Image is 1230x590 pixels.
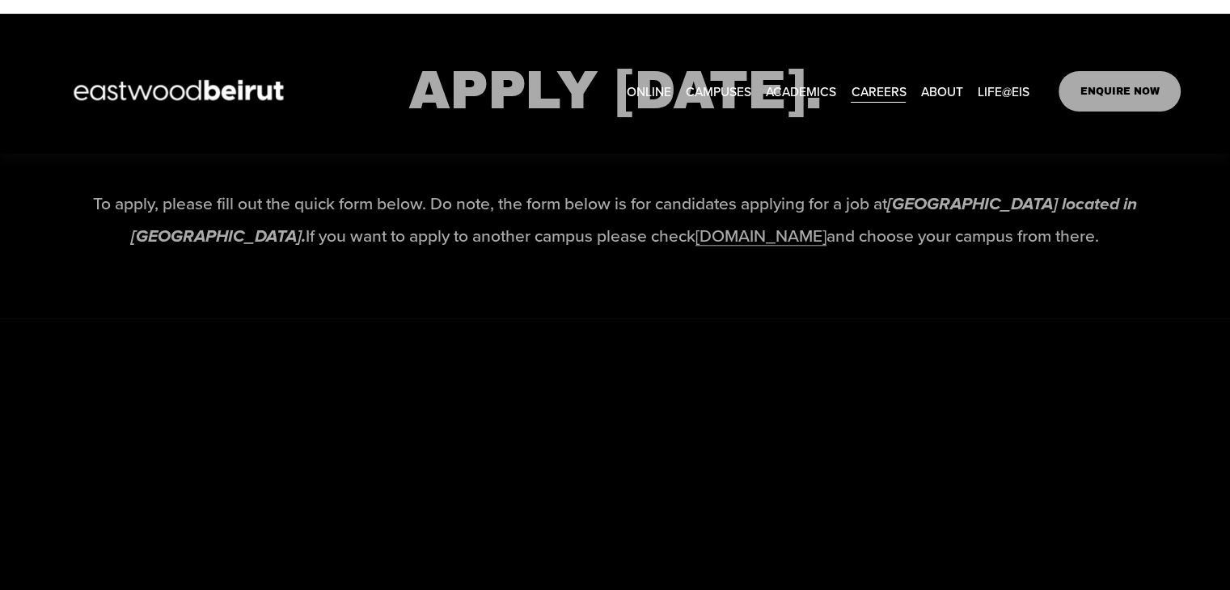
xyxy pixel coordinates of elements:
a: folder dropdown [921,78,963,103]
p: To apply, please fill out the quick form below. Do note, the form below is for candidates applyin... [49,188,1181,252]
span: CAMPUSES [686,80,751,103]
a: [DOMAIN_NAME] [695,223,826,247]
img: EastwoodIS Global Site [49,50,313,133]
a: ONLINE [627,78,671,103]
a: CAREERS [851,78,906,103]
span: ABOUT [921,80,963,103]
a: folder dropdown [766,78,836,103]
a: ENQUIRE NOW [1059,71,1181,112]
a: folder dropdown [978,78,1029,103]
em: [GEOGRAPHIC_DATA] located in [GEOGRAPHIC_DATA]. [131,194,1141,247]
a: folder dropdown [686,78,751,103]
span: LIFE@EIS [978,80,1029,103]
span: ACADEMICS [766,80,836,103]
